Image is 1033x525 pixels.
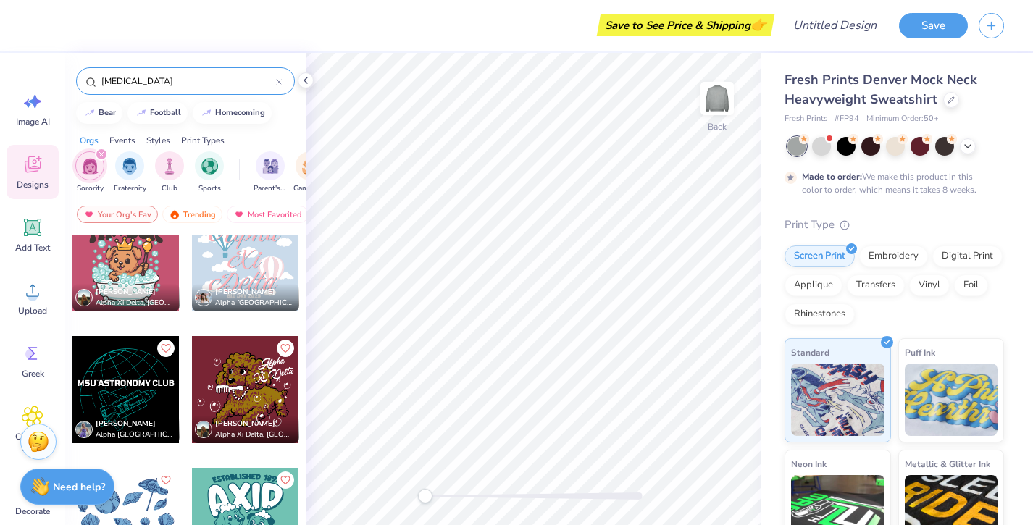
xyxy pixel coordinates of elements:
[791,364,884,436] img: Standard
[127,102,188,124] button: football
[785,245,855,267] div: Screen Print
[162,158,177,175] img: Club Image
[905,345,935,360] span: Puff Ink
[293,183,327,194] span: Game Day
[201,158,218,175] img: Sports Image
[418,489,432,503] div: Accessibility label
[114,151,146,194] button: filter button
[785,113,827,125] span: Fresh Prints
[18,305,47,316] span: Upload
[847,274,905,296] div: Transfers
[233,209,245,219] img: most_fav.gif
[277,340,294,357] button: Like
[114,151,146,194] div: filter for Fraternity
[254,151,287,194] div: filter for Parent's Weekend
[15,242,50,253] span: Add Text
[785,274,842,296] div: Applique
[122,158,138,175] img: Fraternity Image
[100,74,276,88] input: Try "Alpha"
[262,158,279,175] img: Parent's Weekend Image
[155,151,184,194] button: filter button
[215,429,293,440] span: Alpha Xi Delta, [GEOGRAPHIC_DATA]
[150,109,181,117] div: football
[785,71,977,108] span: Fresh Prints Denver Mock Neck Heavyweight Sweatshirt
[135,109,147,117] img: trend_line.gif
[162,183,177,194] span: Club
[835,113,859,125] span: # FP94
[198,183,221,194] span: Sports
[114,183,146,194] span: Fraternity
[785,303,855,325] div: Rhinestones
[954,274,988,296] div: Foil
[53,480,105,494] strong: Need help?
[96,298,174,308] span: Alpha Xi Delta, [GEOGRAPHIC_DATA]
[17,179,49,190] span: Designs
[227,206,309,223] div: Most Favorited
[77,183,104,194] span: Sorority
[802,170,980,196] div: We make this product in this color to order, which means it takes 8 weeks.
[181,134,225,147] div: Print Types
[293,151,327,194] button: filter button
[195,151,224,194] div: filter for Sports
[82,158,99,175] img: Sorority Image
[15,505,50,517] span: Decorate
[83,209,95,219] img: most_fav.gif
[99,109,116,117] div: bear
[909,274,950,296] div: Vinyl
[802,171,862,182] strong: Made to order:
[75,151,104,194] button: filter button
[215,298,293,308] span: Alpha [GEOGRAPHIC_DATA], [US_STATE][GEOGRAPHIC_DATA]
[782,11,888,40] input: Untitled Design
[899,13,968,38] button: Save
[76,102,122,124] button: bear
[155,151,184,194] div: filter for Club
[905,364,998,436] img: Puff Ink
[215,419,275,429] span: [PERSON_NAME]
[80,134,99,147] div: Orgs
[932,245,1003,267] div: Digital Print
[146,134,170,147] div: Styles
[859,245,928,267] div: Embroidery
[75,151,104,194] div: filter for Sorority
[708,120,727,133] div: Back
[277,471,294,489] button: Like
[84,109,96,117] img: trend_line.gif
[16,116,50,127] span: Image AI
[109,134,135,147] div: Events
[293,151,327,194] div: filter for Game Day
[215,287,275,297] span: [PERSON_NAME]
[193,102,272,124] button: homecoming
[791,345,829,360] span: Standard
[703,84,732,113] img: Back
[9,431,57,454] span: Clipart & logos
[162,206,222,223] div: Trending
[791,456,827,471] span: Neon Ink
[601,14,771,36] div: Save to See Price & Shipping
[157,471,175,489] button: Like
[302,158,319,175] img: Game Day Image
[77,206,158,223] div: Your Org's Fav
[195,151,224,194] button: filter button
[866,113,939,125] span: Minimum Order: 50 +
[254,183,287,194] span: Parent's Weekend
[750,16,766,33] span: 👉
[169,209,180,219] img: trending.gif
[215,109,265,117] div: homecoming
[201,109,212,117] img: trend_line.gif
[157,340,175,357] button: Like
[254,151,287,194] button: filter button
[96,419,156,429] span: [PERSON_NAME]
[96,429,174,440] span: Alpha [GEOGRAPHIC_DATA], [US_STATE][GEOGRAPHIC_DATA]
[905,456,990,471] span: Metallic & Glitter Ink
[22,368,44,379] span: Greek
[785,217,1004,233] div: Print Type
[96,287,156,297] span: [PERSON_NAME]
